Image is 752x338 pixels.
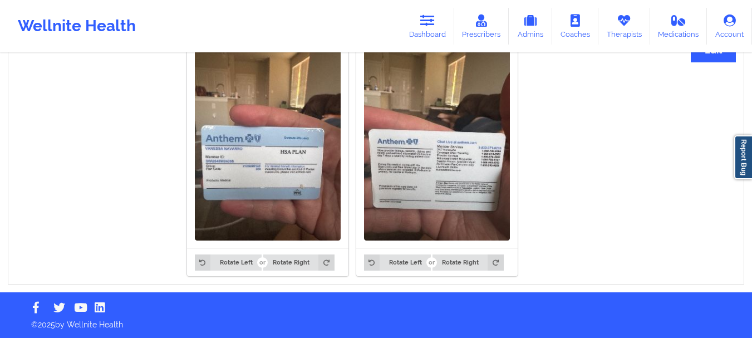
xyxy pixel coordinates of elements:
[401,8,454,45] a: Dashboard
[734,135,752,179] a: Report Bug
[509,8,552,45] a: Admins
[454,8,509,45] a: Prescribers
[263,254,334,270] button: Rotate Right
[707,8,752,45] a: Account
[432,254,503,270] button: Rotate Right
[552,8,598,45] a: Coaches
[195,46,341,241] img: Vanessa Navarro
[598,8,650,45] a: Therapists
[650,8,707,45] a: Medications
[195,254,262,270] button: Rotate Left
[364,46,510,241] img: Vanessa Navarro
[364,254,431,270] button: Rotate Left
[23,311,729,330] p: © 2025 by Wellnite Health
